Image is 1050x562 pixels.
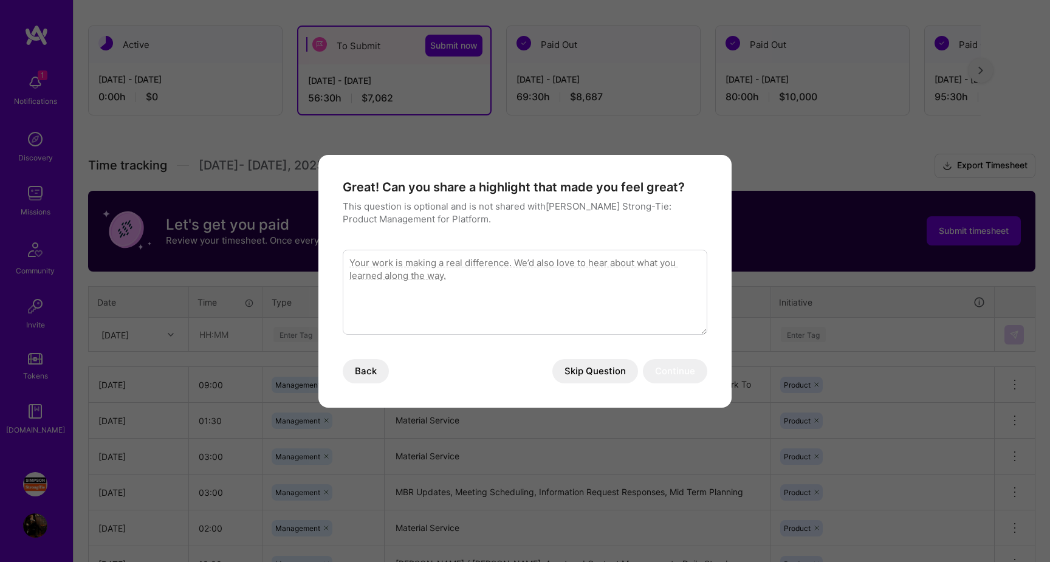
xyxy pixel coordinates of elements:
div: modal [318,155,732,408]
button: Skip Question [552,359,638,383]
button: Continue [643,359,707,383]
h4: Great! Can you share a highlight that made you feel great? [343,179,707,195]
button: Back [343,359,389,383]
p: This question is optional and is not shared with [PERSON_NAME] Strong-Tie: Product Management for... [343,200,707,225]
